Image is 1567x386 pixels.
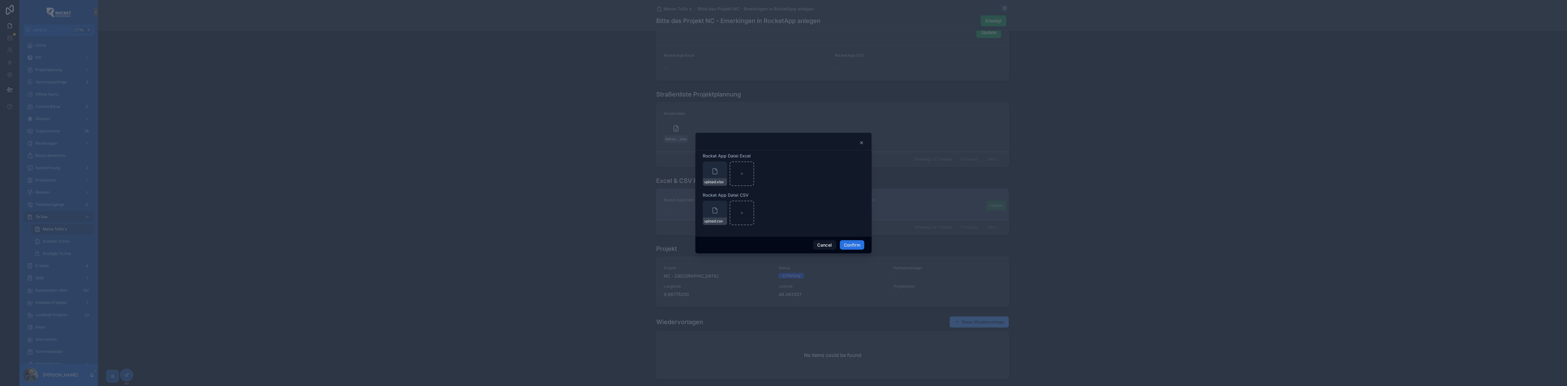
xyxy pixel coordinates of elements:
button: Cancel [813,240,836,250]
span: .csv [716,219,723,224]
span: Rocket App Datei CSV [703,192,749,198]
span: upload [704,219,716,224]
span: upload [704,180,716,184]
span: Rocket App Datei Excel [703,153,751,158]
button: Confirm [840,240,864,250]
span: .xlsx [716,180,724,184]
